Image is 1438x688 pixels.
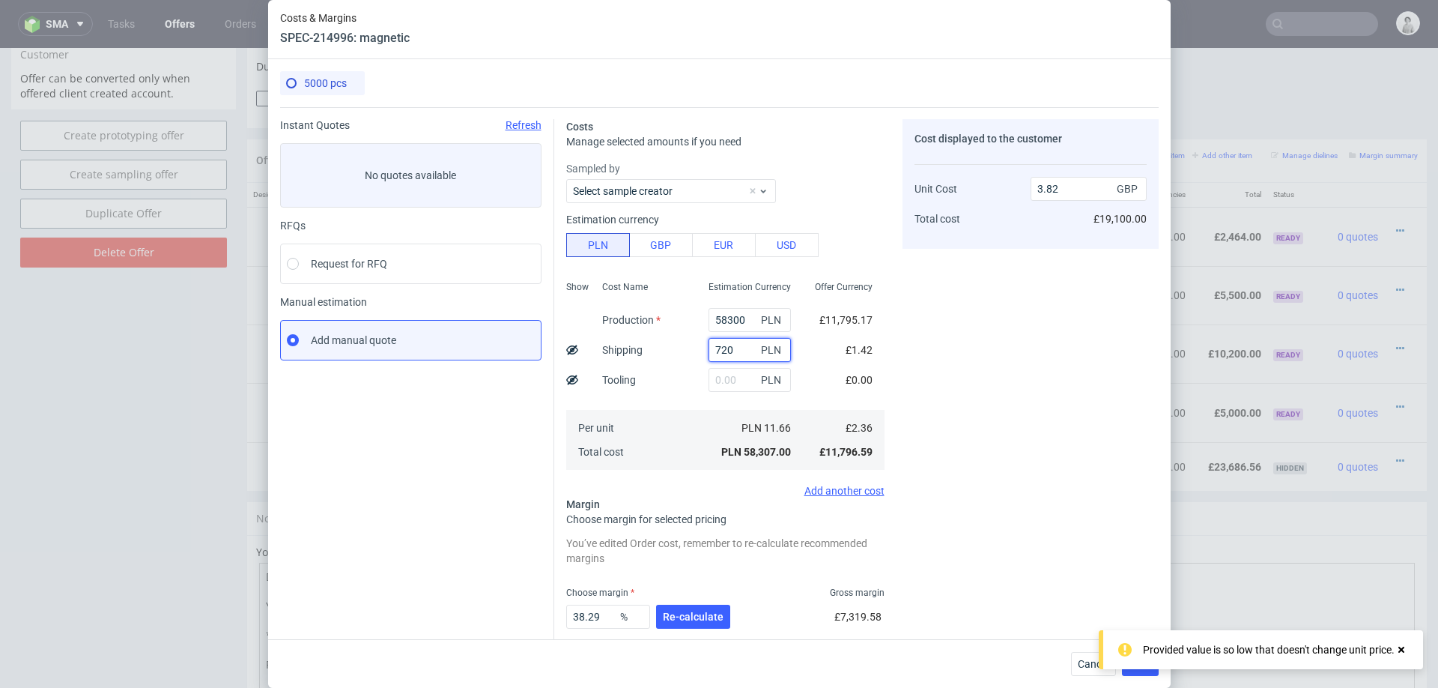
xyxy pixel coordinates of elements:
span: % [617,606,647,627]
span: SPEC- 214995 [466,169,521,181]
span: Margin [566,498,600,510]
a: CAYQ-1 [450,316,480,327]
th: Unit Price [989,135,1048,160]
td: £5,000.00 [1048,335,1123,393]
td: £164.49 [989,394,1048,444]
label: Shipping [602,344,643,356]
span: Source: [420,316,480,327]
span: magnetic [420,225,464,240]
button: Cancel [1071,652,1116,676]
button: Re-calculate [656,605,730,629]
span: £7,319.58 [834,611,882,623]
th: Net Total [1048,135,1123,160]
img: ico-item-custom-a8f9c3db6a5631ce2f509e228e8b95abde266dc4376634de7b166047de09ff05.png [262,346,337,384]
span: Unit Cost [914,183,957,195]
a: CAYQ-1 [450,375,480,386]
div: • [GEOGRAPHIC_DATA] • White • Solid Cardboard [420,411,923,426]
span: PLN 11.66 [741,422,791,434]
span: SPEC- 214996 [466,344,521,356]
td: £0.00 [1123,394,1192,444]
td: £0.00 [1123,218,1192,277]
td: £23,686.56 [1048,394,1123,444]
span: 0 quotes [1338,183,1378,195]
div: Custom • Custom [420,224,923,271]
span: Add manual quote [311,333,396,348]
a: CAYQ-1 [450,258,480,268]
td: £5.50 [989,218,1048,277]
input: 0.00 [566,605,650,629]
div: Custom • Custom [420,166,923,212]
span: Ready [1273,243,1303,255]
div: Instant Quotes [280,119,541,131]
span: PLN [758,310,788,331]
span: Manual estimation [280,296,541,308]
small: Add custom line item [1103,103,1185,112]
span: 5000 pcs [304,77,347,89]
label: Select sample creator [573,185,673,197]
td: £2,464.00 [1192,159,1267,218]
header: SPEC-214996: magnetic [280,30,410,46]
button: PLN [566,233,630,257]
input: Only numbers [494,8,806,29]
span: 0 quotes [1338,241,1378,253]
div: Add another cost [566,485,885,497]
span: 0 quotes [1338,359,1378,371]
label: Sampled by [566,161,885,176]
span: hidden [1273,414,1307,426]
span: SPEC- 214998 [466,227,521,239]
input: Save [735,43,816,58]
label: Tooling [602,374,636,386]
span: Choose margin for selected pricing [566,513,726,525]
span: 0 quotes [1338,300,1378,312]
span: Ready [1273,184,1303,196]
strong: 768251 [364,183,400,195]
span: Total cost [578,446,624,458]
strong: 768252 [364,359,400,371]
span: magnetic [420,166,464,181]
td: £23,686.56 [1192,394,1267,444]
td: £5,500.00 [1048,218,1123,277]
span: magnetic [420,283,464,298]
span: Cost displayed to the customer [914,133,1062,145]
span: Refresh [506,119,541,131]
span: Cancel [1078,659,1109,669]
span: £2.36 [846,422,873,434]
th: Dependencies [1123,135,1192,160]
span: Source: [420,199,480,210]
label: Choose margin [566,588,634,598]
span: Ready [1273,301,1303,313]
span: Offer [256,106,281,118]
span: GBP [1114,178,1144,199]
a: Create prototyping offer [20,73,227,103]
small: Manage dielines [1271,103,1338,112]
td: 2500 [929,277,989,335]
span: £0.00 [846,374,873,386]
td: £4.08 [989,277,1048,335]
label: Estimation currency [566,214,659,226]
span: Request for RFQ [311,256,387,271]
div: Notes displayed below the Offer [247,454,1427,487]
span: PLN [758,369,788,390]
td: 200 [929,159,989,218]
td: £0.00 [1123,159,1192,218]
span: magnetic [420,343,464,357]
td: £1.00 [989,335,1048,393]
td: £0.00 [1123,277,1192,335]
img: ico-item-standard-808b9a5c6fcb9b175e39178d47118b2d5b188ca6bffdaafcb6ea4123cac998db.png [262,400,337,438]
td: £12.32 [989,159,1048,218]
img: ico-item-custom-a8f9c3db6a5631ce2f509e228e8b95abde266dc4376634de7b166047de09ff05.png [262,229,337,266]
a: markdown [399,497,452,511]
td: 1000 [929,218,989,277]
strong: 768254 [364,241,400,253]
span: Custom Rigid Magnetic Gift Box [420,411,568,426]
span: Re-calculate [663,612,723,622]
span: £1.42 [846,344,873,356]
p: Offer can be converted only when offered client created account. [20,23,227,52]
small: Margin summary [1349,103,1418,112]
td: £10,200.00 [1048,277,1123,335]
th: Name [414,135,929,160]
span: SPEC- 214696 [795,414,849,426]
span: Source: [420,258,480,268]
span: Gross margin [830,587,885,599]
td: 144 x 30 [929,394,989,444]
